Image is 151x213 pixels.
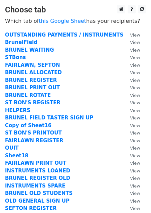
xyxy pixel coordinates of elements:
[123,77,140,83] a: View
[123,115,140,121] a: View
[5,175,70,181] a: BRUNEL REGISTER OLD
[123,138,140,144] a: View
[123,130,140,136] a: View
[5,122,51,128] a: Copy of Sheet16
[130,63,140,68] small: View
[123,100,140,106] a: View
[130,138,140,143] small: View
[123,92,140,98] a: View
[5,17,146,24] p: Which tab of has your recipients?
[5,39,37,45] a: BrunelField
[5,69,62,75] a: BRUNEL ALLOCATED
[5,54,26,60] a: STBons
[130,33,140,38] small: View
[118,181,151,213] iframe: Chat Widget
[5,32,123,38] a: OUTSTANDING PAYMENTS / INSTRUMENTS
[5,62,60,68] a: FAIRLAWN, SEFTON
[123,153,140,159] a: View
[130,85,140,90] small: View
[5,5,146,15] h3: Choose tab
[130,93,140,98] small: View
[123,145,140,151] a: View
[130,168,140,173] small: View
[123,47,140,53] a: View
[130,123,140,128] small: View
[130,130,140,136] small: View
[130,153,140,158] small: View
[5,107,30,113] a: HELPERS
[130,100,140,105] small: View
[123,85,140,91] a: View
[5,183,65,189] a: INSTRUMENTS SPARE
[123,54,140,60] a: View
[130,40,140,45] small: View
[123,122,140,128] a: View
[130,115,140,120] small: View
[5,168,70,174] a: INSTRUMENTS LOANED
[123,69,140,75] a: View
[39,18,86,24] a: this Google Sheet
[130,161,140,166] small: View
[5,100,60,106] a: ST BON'S REGISTER
[5,115,93,121] a: BRUNEL FIELD TASTER SIGN UP
[123,107,140,113] a: View
[130,108,140,113] small: View
[130,176,140,181] small: View
[5,47,54,53] a: BRUNEL WAITING
[5,160,66,166] a: FAIRLAWN PRINT OUT
[123,168,140,174] a: View
[5,85,60,91] a: BRUNEL PRINT OUT
[5,92,51,98] a: BRUNEL ROTATE
[123,160,140,166] a: View
[5,198,69,204] a: OLD GENERAL SIGN UP
[130,78,140,83] small: View
[123,175,140,181] a: View
[130,48,140,53] small: View
[123,32,140,38] a: View
[5,77,57,83] a: BRUNEL REGISTER
[130,146,140,151] small: View
[5,138,63,144] a: FAIRLAWN REGISTER
[130,55,140,60] small: View
[5,145,19,151] a: QUIT
[5,190,72,196] a: BRUNEL OLD STUDENTS
[130,70,140,75] small: View
[123,39,140,45] a: View
[5,205,57,211] a: SEFTON REGISTER
[5,130,62,136] a: ST BON'S PRINTOUT
[123,62,140,68] a: View
[5,153,28,159] a: Sheet18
